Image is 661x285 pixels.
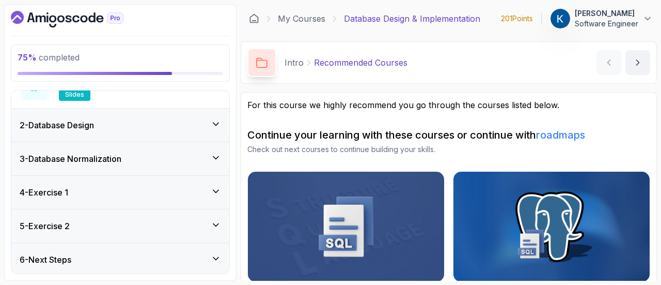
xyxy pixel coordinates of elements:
[11,176,229,209] button: 4-Exercise 1
[20,220,70,232] h3: 5 - Exercise 2
[11,142,229,175] button: 3-Database Normalization
[65,91,84,99] span: slides
[596,50,621,75] button: previous content
[247,99,650,111] p: For this course we highly recommend you go through the courses listed below.
[247,128,650,142] h2: Continue your learning with these courses or continue with
[314,56,407,69] p: Recommended Courses
[11,11,147,27] a: Dashboard
[20,119,94,131] h3: 2 - Database Design
[575,19,638,29] p: Software Engineer
[453,172,650,282] img: SQL and Databases Fundamentals card
[344,12,480,25] p: Database Design & Implementation
[550,9,570,28] img: user profile image
[285,56,304,69] p: Intro
[501,13,533,24] p: 201 Points
[20,186,68,199] h3: 4 - Exercise 1
[11,209,229,243] button: 5-Exercise 2
[18,52,37,63] span: 75 %
[18,52,80,63] span: completed
[20,153,121,165] h3: 3 - Database Normalization
[11,109,229,142] button: 2-Database Design
[550,8,653,29] button: user profile image[PERSON_NAME]Software Engineer
[536,129,585,141] a: roadmaps
[575,8,638,19] p: [PERSON_NAME]
[20,253,71,266] h3: 6 - Next Steps
[247,144,650,155] p: Check out next courses to continue building your skills.
[248,172,444,282] img: Up and Running with SQL and Databases card
[278,12,325,25] a: My Courses
[11,243,229,276] button: 6-Next Steps
[249,13,259,24] a: Dashboard
[625,50,650,75] button: next content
